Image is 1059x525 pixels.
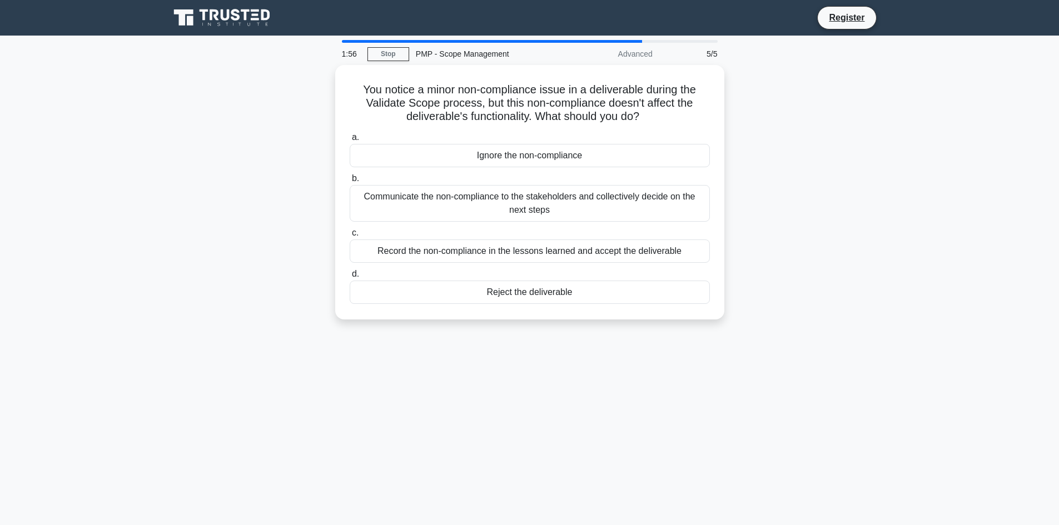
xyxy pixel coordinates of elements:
div: Record the non-compliance in the lessons learned and accept the deliverable [350,239,710,263]
span: a. [352,132,359,142]
div: 5/5 [659,43,724,65]
a: Register [822,11,871,24]
div: Advanced [562,43,659,65]
div: Ignore the non-compliance [350,144,710,167]
span: c. [352,228,359,237]
a: Stop [367,47,409,61]
div: PMP - Scope Management [409,43,562,65]
span: d. [352,269,359,278]
span: b. [352,173,359,183]
div: Reject the deliverable [350,281,710,304]
h5: You notice a minor non-compliance issue in a deliverable during the Validate Scope process, but t... [349,83,711,124]
div: Communicate the non-compliance to the stakeholders and collectively decide on the next steps [350,185,710,222]
div: 1:56 [335,43,367,65]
